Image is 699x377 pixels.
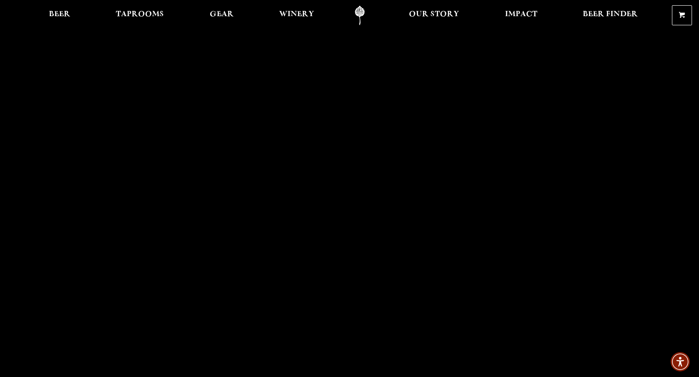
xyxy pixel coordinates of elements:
[43,6,76,25] a: Beer
[583,11,638,18] span: Beer Finder
[409,11,459,18] span: Our Story
[210,11,234,18] span: Gear
[577,6,644,25] a: Beer Finder
[204,6,239,25] a: Gear
[671,352,690,371] div: Accessibility Menu
[49,11,70,18] span: Beer
[116,11,164,18] span: Taprooms
[505,11,537,18] span: Impact
[499,6,543,25] a: Impact
[110,6,170,25] a: Taprooms
[343,6,376,25] a: Odell Home
[279,11,314,18] span: Winery
[403,6,465,25] a: Our Story
[273,6,320,25] a: Winery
